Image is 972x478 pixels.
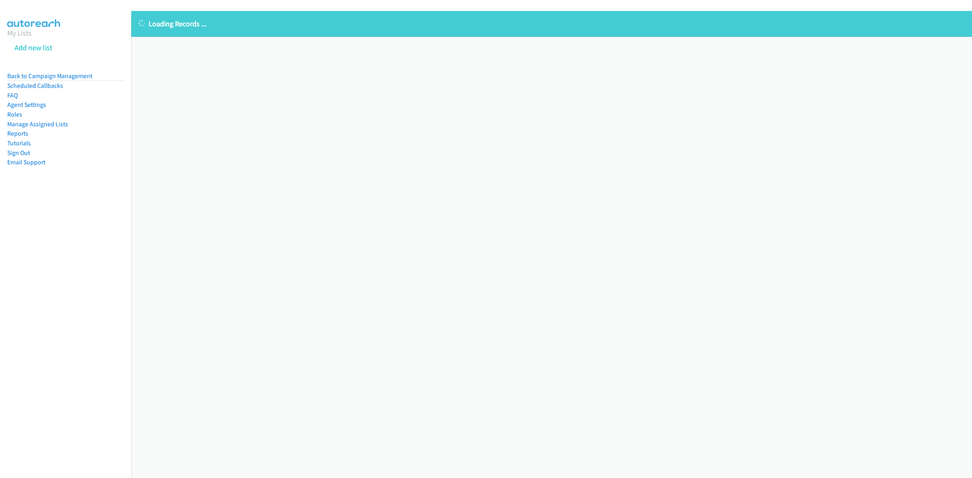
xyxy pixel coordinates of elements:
a: Email Support [7,158,45,166]
a: Reports [7,130,28,137]
a: Roles [7,110,22,118]
a: Add new list [15,43,52,52]
a: My Lists [7,28,32,38]
a: Scheduled Callbacks [7,82,63,89]
a: Tutorials [7,139,31,147]
a: Manage Assigned Lists [7,120,68,128]
a: Sign Out [7,149,30,157]
p: Loading Records ... [139,18,965,29]
a: Agent Settings [7,101,46,108]
a: FAQ [7,91,18,99]
a: Back to Campaign Management [7,72,92,80]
